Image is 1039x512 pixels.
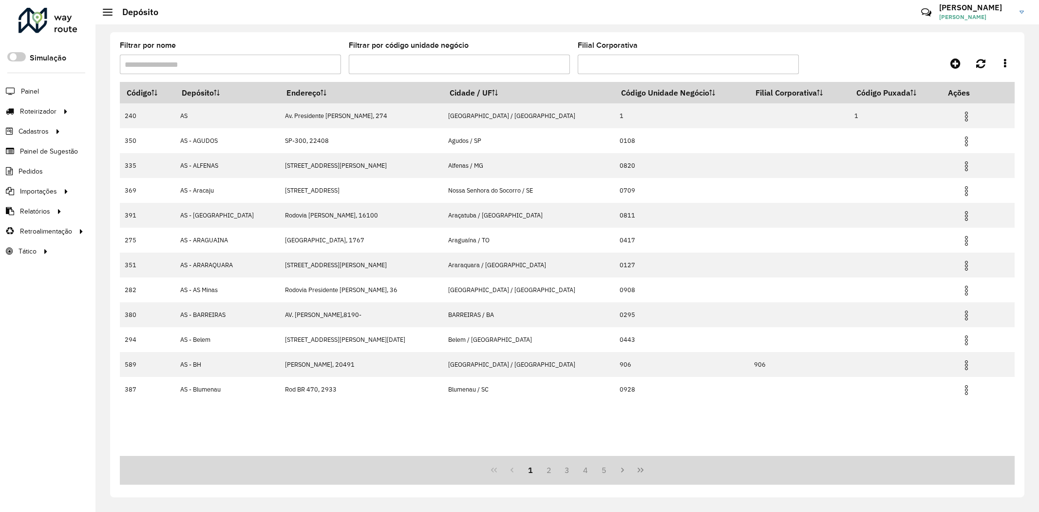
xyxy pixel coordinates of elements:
td: 0417 [615,228,749,253]
td: [GEOGRAPHIC_DATA] / [GEOGRAPHIC_DATA] [443,103,615,128]
td: [GEOGRAPHIC_DATA] / [GEOGRAPHIC_DATA] [443,352,615,377]
td: [PERSON_NAME], 20491 [280,352,443,377]
td: [STREET_ADDRESS] [280,178,443,203]
td: AS - ARARAQUARA [175,253,280,277]
td: Araçatuba / [GEOGRAPHIC_DATA] [443,203,615,228]
button: 5 [595,461,613,479]
td: AS - [GEOGRAPHIC_DATA] [175,203,280,228]
td: Rodovia Presidente [PERSON_NAME], 36 [280,277,443,302]
td: Agudos / SP [443,128,615,153]
td: 275 [120,228,175,253]
td: 335 [120,153,175,178]
td: 369 [120,178,175,203]
td: 0295 [615,302,749,327]
td: 0908 [615,277,749,302]
td: AS - ALFENAS [175,153,280,178]
td: [STREET_ADDRESS][PERSON_NAME][DATE] [280,327,443,352]
button: 1 [521,461,540,479]
td: 906 [749,352,850,377]
span: [PERSON_NAME] [939,13,1012,21]
td: AS - AGUDOS [175,128,280,153]
td: 1 [615,103,749,128]
td: 0709 [615,178,749,203]
label: Filtrar por nome [120,39,176,51]
label: Simulação [30,52,66,64]
td: 0820 [615,153,749,178]
td: Av. Presidente [PERSON_NAME], 274 [280,103,443,128]
td: Belem / [GEOGRAPHIC_DATA] [443,327,615,352]
span: Painel de Sugestão [20,146,78,157]
span: Roteirizador [20,106,57,117]
td: 391 [120,203,175,228]
td: 0811 [615,203,749,228]
td: [GEOGRAPHIC_DATA] / [GEOGRAPHIC_DATA] [443,277,615,302]
td: Rod BR 470, 2933 [280,377,443,402]
span: Importações [20,186,57,197]
td: Alfenas / MG [443,153,615,178]
td: 906 [615,352,749,377]
span: Painel [21,86,39,97]
span: Cadastros [19,126,49,137]
td: 589 [120,352,175,377]
th: Filial Corporativa [749,82,850,103]
td: AS - AS Minas [175,277,280,302]
td: 0127 [615,253,749,277]
th: Código Puxada [850,82,941,103]
td: AV. [PERSON_NAME],8190- [280,302,443,327]
td: AS - BARREIRAS [175,302,280,327]
td: AS [175,103,280,128]
td: 282 [120,277,175,302]
th: Cidade / UF [443,82,615,103]
td: [STREET_ADDRESS][PERSON_NAME] [280,153,443,178]
h2: Depósito [113,7,158,18]
td: 294 [120,327,175,352]
button: 3 [558,461,577,479]
td: 0928 [615,377,749,402]
span: Retroalimentação [20,226,72,236]
td: AS - Belem [175,327,280,352]
th: Endereço [280,82,443,103]
td: [STREET_ADDRESS][PERSON_NAME] [280,253,443,277]
span: Relatórios [20,206,50,217]
th: Código [120,82,175,103]
td: BARREIRAS / BA [443,302,615,327]
td: AS - ARAGUAINA [175,228,280,253]
td: 350 [120,128,175,153]
button: 2 [540,461,558,479]
button: 4 [576,461,595,479]
span: Pedidos [19,166,43,177]
td: Rodovia [PERSON_NAME], 16100 [280,203,443,228]
td: Araguaína / TO [443,228,615,253]
td: AS - Blumenau [175,377,280,402]
td: [GEOGRAPHIC_DATA], 1767 [280,228,443,253]
td: SP-300, 22408 [280,128,443,153]
td: 0108 [615,128,749,153]
td: AS - BH [175,352,280,377]
td: 351 [120,253,175,277]
td: Nossa Senhora do Socorro / SE [443,178,615,203]
td: 1 [850,103,941,128]
td: AS - Aracaju [175,178,280,203]
button: Last Page [631,461,650,479]
td: 240 [120,103,175,128]
td: Blumenau / SC [443,377,615,402]
a: Contato Rápido [916,2,937,23]
label: Filtrar por código unidade negócio [349,39,469,51]
th: Depósito [175,82,280,103]
span: Tático [19,246,37,256]
h3: [PERSON_NAME] [939,3,1012,12]
th: Código Unidade Negócio [615,82,749,103]
label: Filial Corporativa [578,39,638,51]
td: 380 [120,302,175,327]
td: Araraquara / [GEOGRAPHIC_DATA] [443,253,615,277]
td: 0443 [615,327,749,352]
button: Next Page [613,461,632,479]
th: Ações [941,82,1000,103]
td: 387 [120,377,175,402]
